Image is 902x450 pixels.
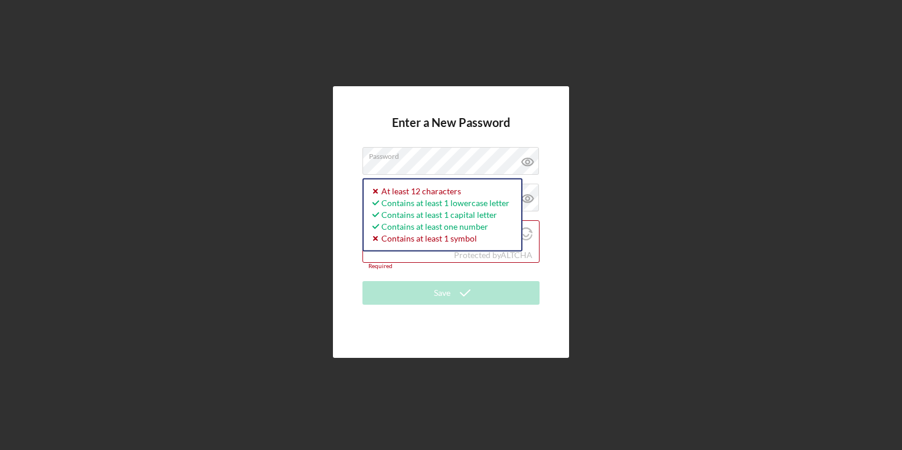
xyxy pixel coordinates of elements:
div: Required [362,263,540,270]
button: Save [362,281,540,305]
div: Contains at least one number [370,221,509,233]
div: Save [434,281,450,305]
a: Visit Altcha.org [519,232,532,242]
div: Contains at least 1 capital letter [370,209,509,221]
div: Contains at least 1 lowercase letter [370,197,509,209]
label: Password [369,148,539,161]
div: At least 12 characters [370,185,509,197]
div: Protected by [454,250,532,260]
h4: Enter a New Password [392,116,510,147]
a: Visit Altcha.org [501,250,532,260]
div: Contains at least 1 symbol [370,233,509,244]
